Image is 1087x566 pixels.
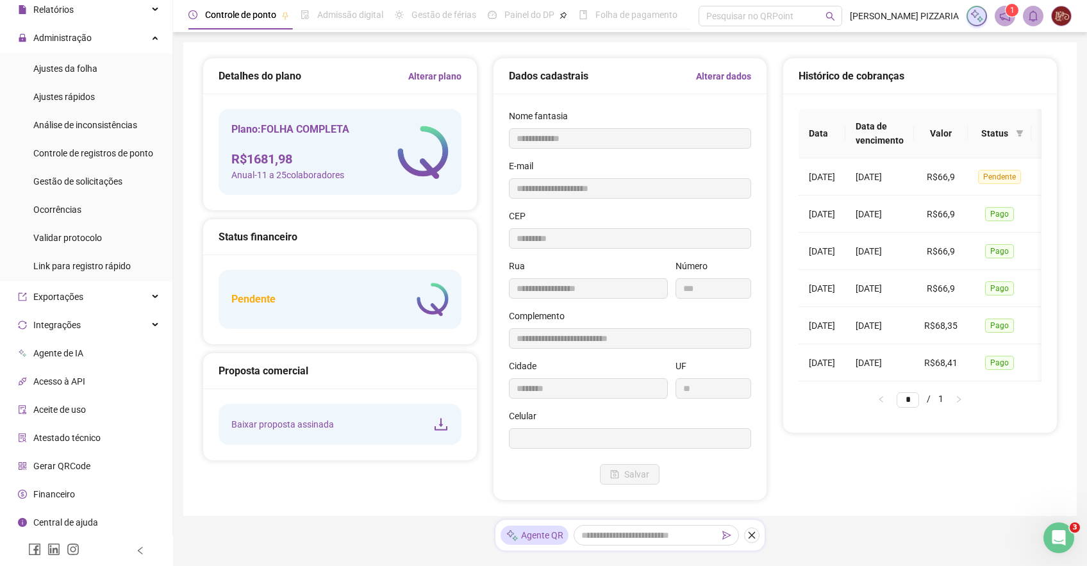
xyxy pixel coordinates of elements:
[985,207,1014,221] span: Pago
[579,10,588,19] span: book
[509,69,588,84] h5: Dados cadastrais
[914,109,968,158] th: Valor
[1070,522,1080,533] span: 3
[509,109,576,123] label: Nome fantasia
[871,392,892,407] button: left
[18,490,27,499] span: dollar
[722,531,731,540] span: send
[955,395,963,403] span: right
[395,10,404,19] span: sun
[33,33,92,43] span: Administração
[509,309,573,323] label: Complemento
[33,4,74,15] span: Relatórios
[411,10,476,20] span: Gestão de férias
[696,69,751,83] a: Alterar dados
[600,464,660,485] button: Salvar
[985,281,1014,295] span: Pago
[33,176,122,187] span: Gestão de solicitações
[231,150,349,168] h4: R$ 1681,98
[231,122,349,137] h5: Plano: FOLHA COMPLETA
[799,233,845,270] td: [DATE]
[970,9,984,23] img: sparkle-icon.fc2bf0ac1784a2077858766a79e2daf3.svg
[33,261,131,271] span: Link para registro rápido
[799,344,845,381] td: [DATE]
[845,344,914,381] td: [DATE]
[33,204,81,215] span: Ocorrências
[1016,129,1024,137] span: filter
[136,546,145,555] span: left
[33,233,102,243] span: Validar protocolo
[33,92,95,102] span: Ajustes rápidos
[28,543,41,556] span: facebook
[433,417,449,432] span: download
[509,209,534,223] label: CEP
[188,10,197,19] span: clock-circle
[509,259,533,273] label: Rua
[47,543,60,556] span: linkedin
[33,433,101,443] span: Atestado técnico
[799,307,845,344] td: [DATE]
[799,196,845,233] td: [DATE]
[509,359,545,373] label: Cidade
[67,543,79,556] span: instagram
[18,462,27,470] span: qrcode
[999,10,1011,22] span: notification
[845,196,914,233] td: [DATE]
[978,170,1021,184] span: Pendente
[985,244,1014,258] span: Pago
[595,10,677,20] span: Folha de pagamento
[219,363,461,379] div: Proposta comercial
[560,12,567,19] span: pushpin
[33,517,98,528] span: Central de ajuda
[18,377,27,386] span: api
[949,392,969,407] button: right
[845,109,914,158] th: Data de vencimento
[1031,109,1077,158] th: Ações
[845,233,914,270] td: [DATE]
[676,359,695,373] label: UF
[301,10,310,19] span: file-done
[799,68,1041,84] div: Histórico de cobranças
[845,270,914,307] td: [DATE]
[747,531,756,540] span: close
[231,292,276,307] h5: Pendente
[18,33,27,42] span: lock
[845,158,914,196] td: [DATE]
[501,526,568,545] div: Agente QR
[871,392,892,407] li: Página anterior
[676,259,716,273] label: Número
[985,319,1014,333] span: Pago
[219,229,461,245] div: Status financeiro
[33,404,86,415] span: Aceite de uso
[33,63,97,74] span: Ajustes da folha
[914,270,968,307] td: R$66,9
[33,148,153,158] span: Controle de registros de ponto
[18,292,27,301] span: export
[799,109,845,158] th: Data
[1010,6,1015,15] span: 1
[914,196,968,233] td: R$66,9
[18,433,27,442] span: solution
[949,392,969,407] li: Próxima página
[914,233,968,270] td: R$66,9
[33,320,81,330] span: Integrações
[509,159,542,173] label: E-mail
[850,9,959,23] span: [PERSON_NAME] PIZZARIA
[897,392,943,407] li: 1/1
[799,158,845,196] td: [DATE]
[18,405,27,414] span: audit
[205,10,276,20] span: Controle de ponto
[317,10,383,20] span: Admissão digital
[914,158,968,196] td: R$66,9
[1006,4,1018,17] sup: 1
[509,409,545,423] label: Celular
[927,394,931,404] span: /
[281,12,289,19] span: pushpin
[33,489,75,499] span: Financeiro
[488,10,497,19] span: dashboard
[33,376,85,387] span: Acesso à API
[33,461,90,471] span: Gerar QRCode
[219,69,301,84] h5: Detalhes do plano
[1013,124,1026,143] span: filter
[33,120,137,130] span: Análise de inconsistências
